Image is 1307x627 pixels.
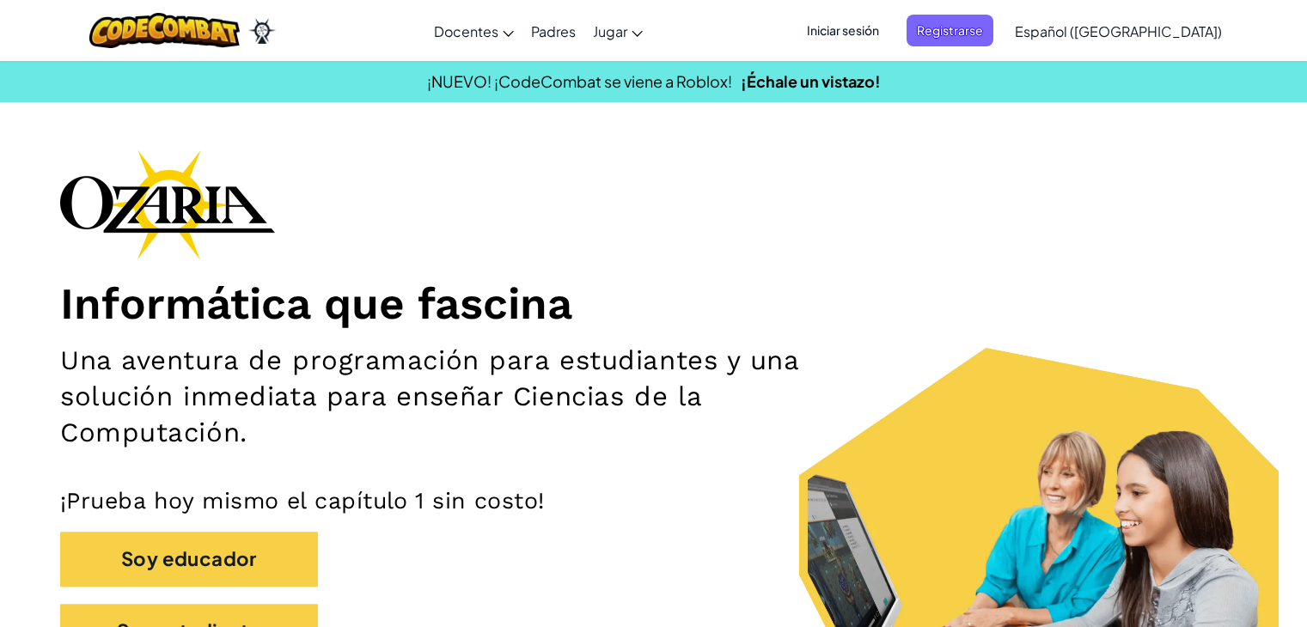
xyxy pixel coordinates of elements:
button: Registrarse [907,15,993,46]
p: ¡Prueba hoy mismo el capítulo 1 sin costo! [60,486,1247,514]
a: Español ([GEOGRAPHIC_DATA]) [1006,8,1231,54]
span: ¡NUEVO! ¡CodeCombat se viene a Roblox! [427,71,732,91]
button: Soy educador [60,532,318,586]
a: Jugar [584,8,651,54]
span: Docentes [434,22,498,40]
button: Iniciar sesión [797,15,889,46]
span: Jugar [593,22,627,40]
a: Padres [522,8,584,54]
h2: Una aventura de programación para estudiantes y una solución inmediata para enseñar Ciencias de l... [60,343,855,452]
h1: Informática que fascina [60,277,1247,330]
img: CodeCombat logo [89,13,240,48]
a: Docentes [425,8,522,54]
img: Ozaria branding logo [60,149,275,259]
span: Español ([GEOGRAPHIC_DATA]) [1015,22,1222,40]
a: ¡Échale un vistazo! [741,71,881,91]
img: Ozaria [248,18,276,44]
